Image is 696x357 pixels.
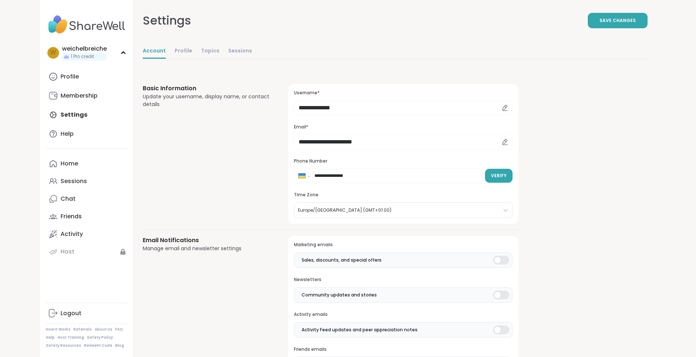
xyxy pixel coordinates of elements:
[71,54,94,60] span: 1 Pro credit
[61,160,78,168] div: Home
[294,90,512,96] h3: Username*
[143,12,191,29] div: Settings
[61,230,83,238] div: Activity
[302,327,418,333] span: Activity Feed updates and peer appreciation notes
[294,346,512,353] h3: Friends emails
[302,257,382,263] span: Sales, discounts, and special offers
[143,44,166,59] a: Account
[491,172,507,179] span: Verify
[46,327,70,332] a: How It Works
[61,73,79,81] div: Profile
[143,245,271,252] div: Manage email and newsletter settings
[46,125,128,143] a: Help
[46,155,128,172] a: Home
[294,242,512,248] h3: Marketing emails
[84,343,112,348] a: Redeem Code
[175,44,192,59] a: Profile
[87,335,113,340] a: Safety Policy
[61,309,81,317] div: Logout
[115,327,123,332] a: FAQ
[600,17,636,24] span: Save Changes
[61,177,87,185] div: Sessions
[73,327,92,332] a: Referrals
[58,335,84,340] a: Host Training
[46,225,128,243] a: Activity
[46,243,128,261] a: Host
[143,236,271,245] h3: Email Notifications
[228,44,252,59] a: Sessions
[61,212,82,221] div: Friends
[46,172,128,190] a: Sessions
[46,208,128,225] a: Friends
[294,124,512,130] h3: Email*
[61,195,76,203] div: Chat
[46,343,81,348] a: Safety Resources
[61,248,74,256] div: Host
[46,335,55,340] a: Help
[46,305,128,322] a: Logout
[143,84,271,93] h3: Basic Information
[95,327,112,332] a: About Us
[143,93,271,108] div: Update your username, display name, or contact details
[294,192,512,198] h3: Time Zone
[61,92,98,100] div: Membership
[294,312,512,318] h3: Activity emails
[61,130,74,138] div: Help
[294,158,512,164] h3: Phone Number
[588,13,648,28] button: Save Changes
[485,169,513,183] button: Verify
[50,48,56,58] span: w
[46,87,128,105] a: Membership
[62,45,107,53] div: weichelbreiche
[201,44,219,59] a: Topics
[46,190,128,208] a: Chat
[115,343,124,348] a: Blog
[302,292,377,298] span: Community updates and stories
[46,12,128,37] img: ShareWell Nav Logo
[294,277,512,283] h3: Newsletters
[46,68,128,85] a: Profile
